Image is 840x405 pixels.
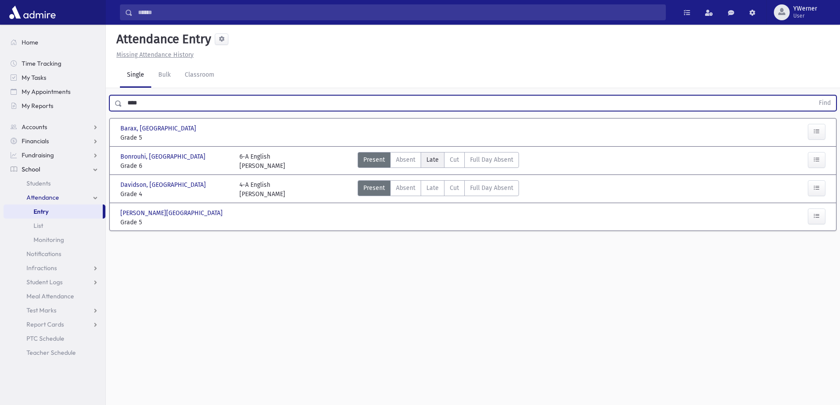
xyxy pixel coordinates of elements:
[396,183,415,193] span: Absent
[4,148,105,162] a: Fundraising
[178,63,221,88] a: Classroom
[120,124,198,133] span: Barax, [GEOGRAPHIC_DATA]
[22,74,46,82] span: My Tasks
[4,176,105,190] a: Students
[22,165,40,173] span: School
[239,152,285,171] div: 6-A English [PERSON_NAME]
[22,38,38,46] span: Home
[470,155,513,164] span: Full Day Absent
[26,349,76,357] span: Teacher Schedule
[113,51,194,59] a: Missing Attendance History
[358,152,519,171] div: AttTypes
[4,261,105,275] a: Infractions
[793,12,817,19] span: User
[4,71,105,85] a: My Tasks
[120,152,207,161] span: Bonrouhi, [GEOGRAPHIC_DATA]
[363,183,385,193] span: Present
[4,56,105,71] a: Time Tracking
[4,233,105,247] a: Monitoring
[470,183,513,193] span: Full Day Absent
[34,236,64,244] span: Monitoring
[26,250,61,258] span: Notifications
[22,59,61,67] span: Time Tracking
[814,96,836,111] button: Find
[120,161,231,171] span: Grade 6
[4,303,105,317] a: Test Marks
[26,292,74,300] span: Meal Attendance
[151,63,178,88] a: Bulk
[133,4,665,20] input: Search
[26,179,51,187] span: Students
[22,102,53,110] span: My Reports
[26,193,59,201] span: Attendance
[4,134,105,148] a: Financials
[22,88,71,96] span: My Appointments
[120,63,151,88] a: Single
[26,320,64,328] span: Report Cards
[4,99,105,113] a: My Reports
[22,123,47,131] span: Accounts
[358,180,519,199] div: AttTypes
[120,208,224,218] span: [PERSON_NAME][GEOGRAPHIC_DATA]
[4,331,105,346] a: PTC Schedule
[120,218,231,227] span: Grade 5
[4,346,105,360] a: Teacher Schedule
[4,190,105,204] a: Attendance
[4,85,105,99] a: My Appointments
[4,289,105,303] a: Meal Attendance
[7,4,58,21] img: AdmirePro
[396,155,415,164] span: Absent
[22,151,54,159] span: Fundraising
[4,120,105,134] a: Accounts
[4,219,105,233] a: List
[426,183,439,193] span: Late
[4,204,103,219] a: Entry
[26,334,64,342] span: PTC Schedule
[26,264,57,272] span: Infractions
[26,278,63,286] span: Student Logs
[4,162,105,176] a: School
[363,155,385,164] span: Present
[239,180,285,199] div: 4-A English [PERSON_NAME]
[793,5,817,12] span: YWerner
[426,155,439,164] span: Late
[120,189,231,199] span: Grade 4
[4,35,105,49] a: Home
[4,275,105,289] a: Student Logs
[22,137,49,145] span: Financials
[4,317,105,331] a: Report Cards
[120,180,208,189] span: Davidson, [GEOGRAPHIC_DATA]
[26,306,56,314] span: Test Marks
[450,155,459,164] span: Cut
[113,32,211,47] h5: Attendance Entry
[450,183,459,193] span: Cut
[4,247,105,261] a: Notifications
[34,208,49,216] span: Entry
[34,222,43,230] span: List
[116,51,194,59] u: Missing Attendance History
[120,133,231,142] span: Grade 5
